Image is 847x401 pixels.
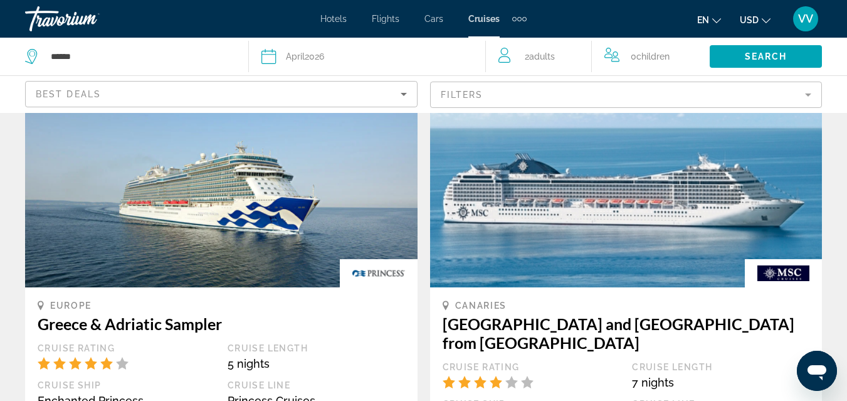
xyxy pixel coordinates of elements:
[745,51,787,61] span: Search
[443,361,620,373] div: Cruise Rating
[286,48,324,65] div: 2026
[525,48,555,65] span: 2
[740,15,759,25] span: USD
[286,51,305,61] span: April
[340,259,417,287] img: princessslogonew.png
[25,3,150,35] a: Travorium
[38,343,215,354] div: Cruise Rating
[455,301,507,311] span: Canaries
[320,14,347,24] a: Hotels
[228,380,405,391] div: Cruise Line
[443,314,810,352] h3: [GEOGRAPHIC_DATA] and [GEOGRAPHIC_DATA] from [GEOGRAPHIC_DATA]
[632,376,809,389] div: 7 nights
[424,14,443,24] a: Cars
[25,87,418,287] img: 1642190857.png
[228,343,405,354] div: Cruise Length
[697,11,721,29] button: Change language
[38,380,215,391] div: Cruise Ship
[372,14,399,24] a: Flights
[636,51,670,61] span: Children
[430,87,823,287] img: 1597078811.jpg
[797,351,837,391] iframe: Button to launch messaging window
[228,357,405,370] div: 5 nights
[430,81,823,109] button: Filter
[36,89,101,99] span: Best Deals
[512,9,527,29] button: Extra navigation items
[50,301,92,311] span: Europe
[38,314,405,333] h3: Greece & Adriatic Sampler
[261,38,472,75] button: April2026
[789,6,822,32] button: User Menu
[798,13,813,25] span: VV
[529,51,555,61] span: Adults
[740,11,771,29] button: Change currency
[486,38,710,75] button: Travelers: 2 adults, 0 children
[710,45,822,68] button: Search
[36,87,407,102] mat-select: Sort by
[631,48,670,65] span: 0
[632,361,809,373] div: Cruise Length
[745,259,822,287] img: msccruise.gif
[697,15,709,25] span: en
[468,14,500,24] a: Cruises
